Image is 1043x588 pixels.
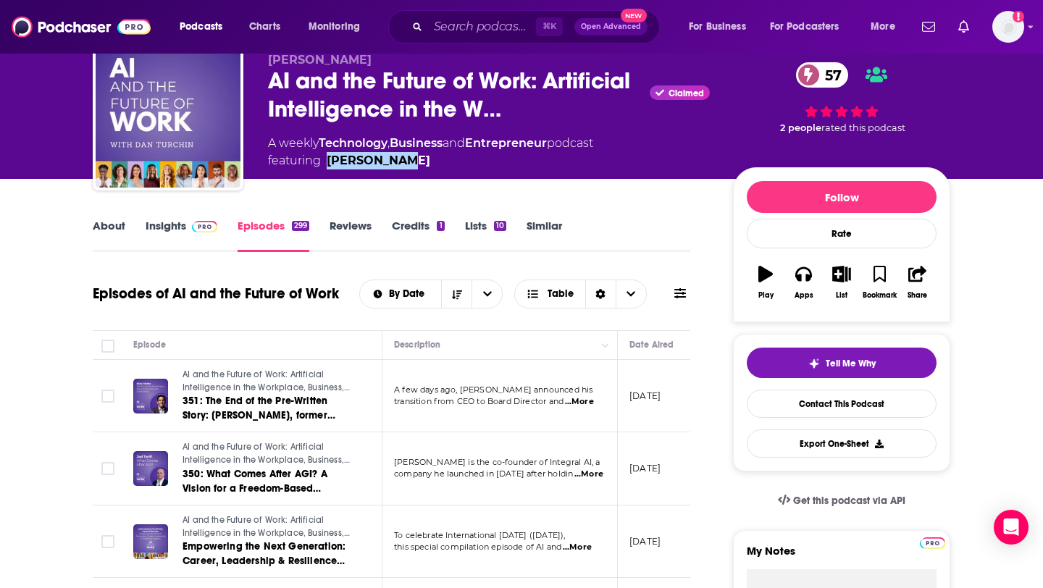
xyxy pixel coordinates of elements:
span: Charts [249,17,280,37]
button: Sort Direction [441,280,472,308]
button: open menu [169,15,241,38]
span: , [388,136,390,150]
span: transition from CEO to Board Director and [394,396,564,406]
span: A few days ago, [PERSON_NAME] announced his [394,385,592,395]
span: Table [548,289,574,299]
span: featuring [268,152,593,169]
a: Credits1 [392,219,444,252]
p: [DATE] [629,535,661,547]
span: Logged in as elliesachs09 [992,11,1024,43]
span: New [621,9,647,22]
a: About [93,219,125,252]
p: [DATE] [629,390,661,402]
span: [PERSON_NAME] is the co-founder of Integral AI, a [394,457,600,467]
label: My Notes [747,544,937,569]
div: List [836,291,847,300]
a: Show notifications dropdown [952,14,975,39]
span: AI and the Future of Work: Artificial Intelligence in the Workplace, Business, Ethics, HR, and IT... [183,369,350,418]
span: Toggle select row [101,390,114,403]
span: For Podcasters [770,17,839,37]
a: Charts [240,15,289,38]
span: company he launched in [DATE] after holdin [394,469,573,479]
span: Monitoring [309,17,360,37]
button: Open AdvancedNew [574,18,648,35]
span: 351: The End of the Pre-Written Story: [PERSON_NAME], former Gainsight CEO, on Embracing AI’s Unc... [183,395,346,450]
span: [PERSON_NAME] [268,53,372,67]
button: open menu [679,15,764,38]
a: Get this podcast via API [766,483,917,518]
button: List [823,256,860,308]
img: AI and the Future of Work: Artificial Intelligence in the Workplace, Business, Ethics, HR, and IT... [96,43,240,188]
a: 351: The End of the Pre-Written Story: [PERSON_NAME], former Gainsight CEO, on Embracing AI’s Unc... [183,394,356,423]
img: tell me why sparkle [808,358,820,369]
div: 10 [494,221,506,231]
button: Share [899,256,937,308]
input: Search podcasts, credits, & more... [428,15,536,38]
a: AI and the Future of Work: Artificial Intelligence in the Workplace, Business, Ethics, HR, and IT... [183,514,356,539]
span: AI and the Future of Work: Artificial Intelligence in the Workplace, Business, Ethics, HR, and IT... [183,515,350,563]
div: 57 2 peoplerated this podcast [733,53,950,143]
button: tell me why sparkleTell Me Why [747,348,937,378]
div: Sort Direction [585,280,616,308]
img: User Profile [992,11,1024,43]
button: open menu [360,289,442,299]
div: Date Aired [629,336,674,353]
div: 1 [437,221,444,231]
button: open menu [472,280,502,308]
a: Dan Turchin [327,152,430,169]
div: Episode [133,336,166,353]
img: Podchaser Pro [192,221,217,232]
div: Play [758,291,774,300]
a: Show notifications dropdown [916,14,941,39]
span: Toggle select row [101,535,114,548]
a: Contact This Podcast [747,390,937,418]
span: Claimed [669,90,704,97]
span: and [443,136,465,150]
button: Show profile menu [992,11,1024,43]
button: open menu [860,15,913,38]
div: Open Intercom Messenger [994,510,1029,545]
p: [DATE] [629,462,661,474]
span: By Date [389,289,430,299]
span: Tell Me Why [826,358,876,369]
a: Episodes299 [238,219,309,252]
a: Technology [319,136,388,150]
a: Entrepreneur [465,136,547,150]
span: 57 [810,62,849,88]
a: Reviews [330,219,372,252]
h1: Episodes of AI and the Future of Work [93,285,339,303]
span: rated this podcast [821,122,905,133]
a: Similar [527,219,562,252]
span: More [871,17,895,37]
button: open menu [298,15,379,38]
span: ...More [574,469,603,480]
button: Export One-Sheet [747,429,937,458]
a: Pro website [920,535,945,549]
a: Empowering the Next Generation: Career, Leadership & Resilience Insights (International [DATE] Sp... [183,539,356,568]
a: AI and the Future of Work: Artificial Intelligence in the Workplace, Business, Ethics, HR, and IT... [183,441,356,466]
span: this special compilation episode of AI and [394,542,561,552]
a: AI and the Future of Work: Artificial Intelligence in the Workplace, Business, Ethics, HR, and IT... [183,369,356,394]
a: Lists10 [465,219,506,252]
span: ...More [563,542,592,553]
div: Rate [747,219,937,248]
img: Podchaser - Follow, Share and Rate Podcasts [12,13,151,41]
button: open menu [761,15,860,38]
div: Bookmark [863,291,897,300]
h2: Choose List sort [359,280,503,308]
a: 57 [796,62,849,88]
svg: Add a profile image [1013,11,1024,22]
span: To celebrate International [DATE] ([DATE]), [394,530,565,540]
span: For Business [689,17,746,37]
div: A weekly podcast [268,135,593,169]
span: Toggle select row [101,462,114,475]
img: Podchaser Pro [920,537,945,549]
button: Choose View [514,280,647,308]
span: ⌘ K [536,17,563,36]
button: Apps [784,256,822,308]
span: Open Advanced [581,23,641,30]
a: Business [390,136,443,150]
